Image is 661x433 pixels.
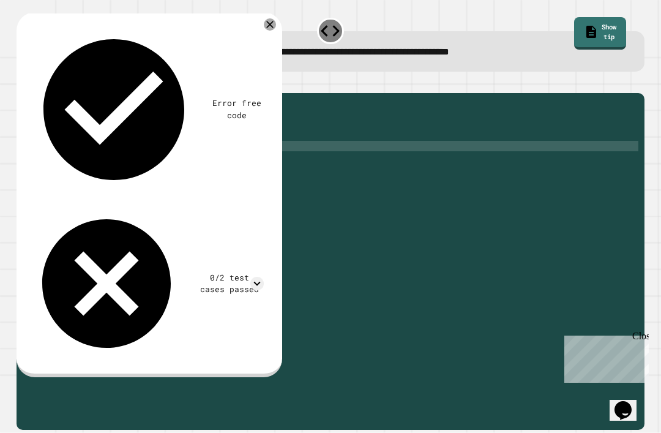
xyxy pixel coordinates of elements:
iframe: chat widget [559,331,649,383]
div: Chat with us now!Close [5,5,84,78]
div: Error free code [211,97,264,121]
div: 0/2 test cases passed [196,272,264,296]
a: Show tip [574,17,627,50]
iframe: chat widget [610,384,649,421]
